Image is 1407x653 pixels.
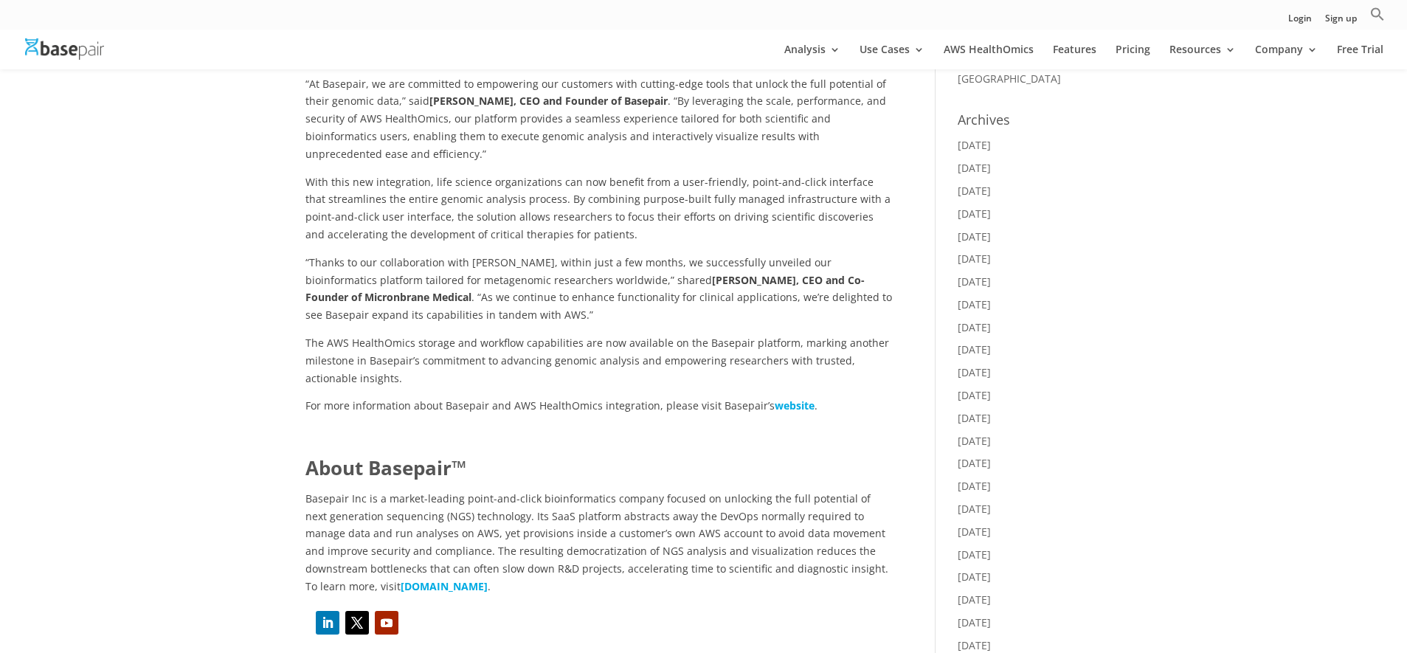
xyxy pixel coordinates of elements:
a: Follow on X [345,611,369,635]
a: website [775,398,815,412]
a: Company [1255,44,1318,69]
p: The AWS HealthOmics storage and workflow capabilities are now available on the Basepair platform,... [305,334,892,397]
a: Login [1288,14,1312,30]
a: [DATE] [958,365,991,379]
a: Follow on LinkedIn [316,611,339,635]
a: Pricing [1116,44,1150,69]
p: For more information about Basepair and AWS HealthOmics integration, please visit Basepair’s . [305,397,892,415]
a: [DATE] [958,638,991,652]
h4: Archives [958,110,1102,137]
a: [DOMAIN_NAME] [401,579,488,593]
img: Basepair [25,38,104,60]
a: [DATE] [958,411,991,425]
p: With this new integration, life science organizations can now benefit from a user-friendly, point... [305,173,892,254]
a: Features [1053,44,1096,69]
a: Analysis [784,44,840,69]
a: [DATE] [958,297,991,311]
a: [DATE] [958,434,991,448]
a: [DATE] [958,479,991,493]
a: Sign up [1325,14,1357,30]
p: Basepair Inc is a market-leading point-and-click bioinformatics company focused on unlocking the ... [305,490,892,595]
a: [DATE] [958,502,991,516]
a: [DATE] [958,547,991,562]
a: Search Icon Link [1370,7,1385,30]
a: Resources [1169,44,1236,69]
a: [DATE] [958,592,991,607]
a: [DATE] [958,207,991,221]
a: Follow on Youtube [375,611,398,635]
a: AWS HealthOmics [944,44,1034,69]
a: [DATE] [958,252,991,266]
a: [DATE] [958,184,991,198]
a: [DATE] [958,570,991,584]
a: [DATE] [958,229,991,243]
a: [DATE] [958,274,991,289]
a: Use Cases [860,44,924,69]
a: Free Trial [1337,44,1383,69]
a: [DATE] [958,525,991,539]
a: [DATE] [958,161,991,175]
p: “Thanks to our collaboration with [PERSON_NAME], within just a few months, we successfully unveil... [305,254,892,334]
strong: About Basepair™ [305,455,466,481]
a: [DATE] [958,456,991,470]
a: [DATE] [958,615,991,629]
a: [DATE] [958,388,991,402]
a: [DATE] [958,342,991,356]
a: [DATE] [958,320,991,334]
p: “At Basepair, we are committed to empowering our customers with cutting-edge tools that unlock th... [305,75,892,173]
svg: Search [1370,7,1385,21]
strong: [PERSON_NAME], CEO and Founder of Basepair [429,94,668,108]
a: [DATE] [958,138,991,152]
